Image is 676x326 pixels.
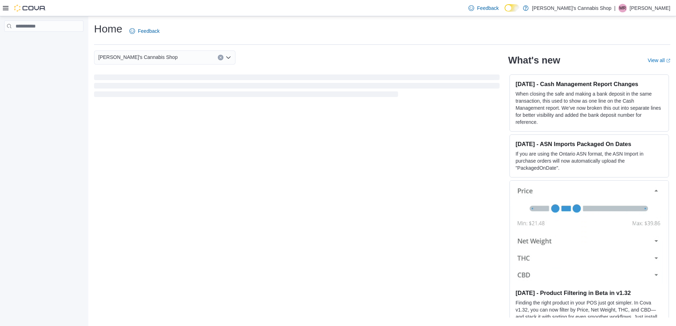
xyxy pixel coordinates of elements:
button: Open list of options [226,55,231,60]
button: Clear input [218,55,223,60]
h3: [DATE] - ASN Imports Packaged On Dates [515,140,663,147]
h1: Home [94,22,122,36]
a: View allExternal link [648,58,670,63]
span: Loading [94,76,500,98]
h3: [DATE] - Product Filtering in Beta in v1.32 [515,289,663,296]
p: [PERSON_NAME]'s Cannabis Shop [532,4,611,12]
img: Cova [14,5,46,12]
p: When closing the safe and making a bank deposit in the same transaction, this used to show as one... [515,90,663,126]
p: [PERSON_NAME] [630,4,670,12]
h2: What's new [508,55,560,66]
h3: [DATE] - Cash Management Report Changes [515,80,663,87]
p: If you are using the Ontario ASN format, the ASN Import in purchase orders will now automatically... [515,150,663,171]
span: Feedback [138,28,159,35]
a: Feedback [127,24,162,38]
span: [PERSON_NAME]'s Cannabis Shop [98,53,177,61]
span: MR [619,4,626,12]
span: Feedback [477,5,499,12]
a: Feedback [466,1,501,15]
input: Dark Mode [505,4,519,12]
div: Marc Riendeau [618,4,627,12]
svg: External link [666,59,670,63]
nav: Complex example [4,33,83,50]
p: | [614,4,616,12]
